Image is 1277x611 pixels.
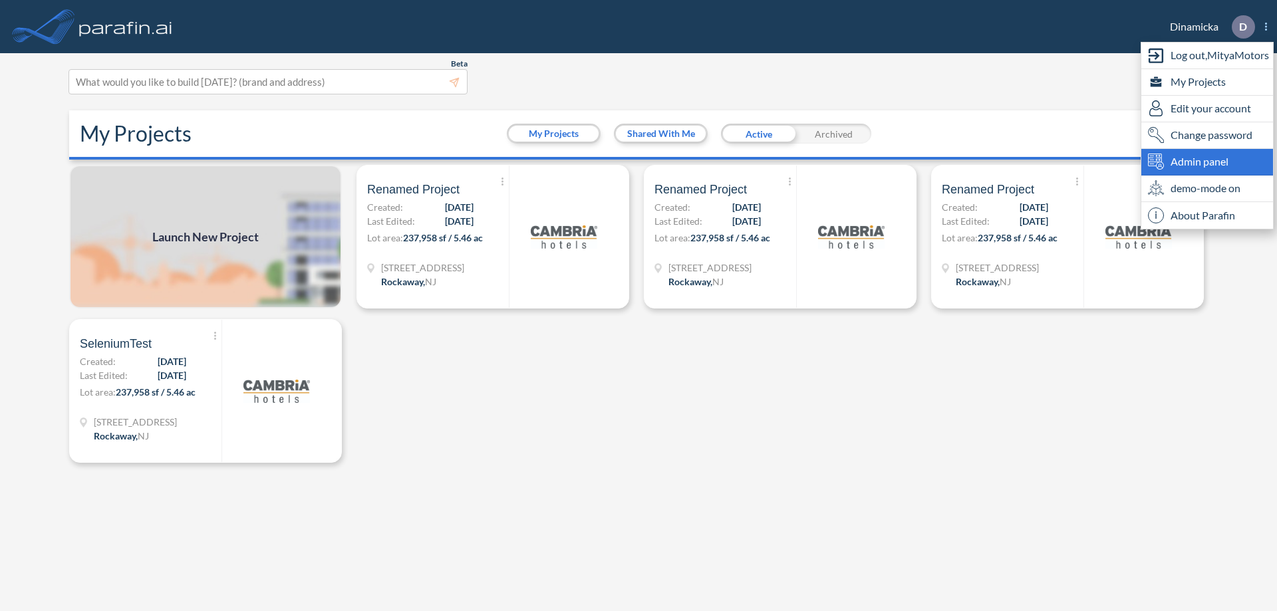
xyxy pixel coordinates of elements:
[721,124,796,144] div: Active
[76,13,175,40] img: logo
[69,165,342,308] a: Launch New Project
[94,430,138,441] span: Rockaway ,
[712,276,724,287] span: NJ
[367,232,403,243] span: Lot area:
[152,228,259,246] span: Launch New Project
[1141,176,1273,202] div: demo-mode on
[381,276,425,287] span: Rockaway ,
[80,386,116,398] span: Lot area:
[367,182,460,197] span: Renamed Project
[158,368,186,382] span: [DATE]
[1171,100,1251,116] span: Edit your account
[796,124,871,144] div: Archived
[1141,96,1273,122] div: Edit user
[1020,200,1048,214] span: [DATE]
[956,276,1000,287] span: Rockaway ,
[425,276,436,287] span: NJ
[1148,207,1164,223] span: i
[942,214,990,228] span: Last Edited:
[818,203,885,270] img: logo
[445,214,474,228] span: [DATE]
[367,214,415,228] span: Last Edited:
[942,200,978,214] span: Created:
[1141,43,1273,69] div: Log out
[94,429,149,443] div: Rockaway, NJ
[732,214,761,228] span: [DATE]
[1141,202,1273,229] div: About Parafin
[1141,149,1273,176] div: Admin panel
[668,275,724,289] div: Rockaway, NJ
[1141,122,1273,149] div: Change password
[381,261,464,275] span: 321 Mt Hope Ave
[158,354,186,368] span: [DATE]
[1150,15,1267,39] div: Dinamicka
[654,214,702,228] span: Last Edited:
[243,358,310,424] img: logo
[1171,74,1226,90] span: My Projects
[1171,47,1269,63] span: Log out, MityaMotors
[94,415,177,429] span: 321 Mt Hope Ave
[732,200,761,214] span: [DATE]
[1020,214,1048,228] span: [DATE]
[116,386,196,398] span: 237,958 sf / 5.46 ac
[80,354,116,368] span: Created:
[1171,127,1252,143] span: Change password
[1171,207,1235,223] span: About Parafin
[690,232,770,243] span: 237,958 sf / 5.46 ac
[69,165,342,308] img: add
[531,203,597,270] img: logo
[451,59,468,69] span: Beta
[80,121,192,146] h2: My Projects
[80,368,128,382] span: Last Edited:
[381,275,436,289] div: Rockaway, NJ
[668,261,752,275] span: 321 Mt Hope Ave
[654,182,747,197] span: Renamed Project
[978,232,1058,243] span: 237,958 sf / 5.46 ac
[654,232,690,243] span: Lot area:
[942,232,978,243] span: Lot area:
[509,126,599,142] button: My Projects
[956,275,1011,289] div: Rockaway, NJ
[668,276,712,287] span: Rockaway ,
[403,232,483,243] span: 237,958 sf / 5.46 ac
[1171,154,1228,170] span: Admin panel
[445,200,474,214] span: [DATE]
[616,126,706,142] button: Shared With Me
[80,336,152,352] span: SeleniumTest
[956,261,1039,275] span: 321 Mt Hope Ave
[1105,203,1172,270] img: logo
[1000,276,1011,287] span: NJ
[654,200,690,214] span: Created:
[1141,69,1273,96] div: My Projects
[1239,21,1247,33] p: D
[942,182,1034,197] span: Renamed Project
[138,430,149,441] span: NJ
[1171,180,1240,196] span: demo-mode on
[367,200,403,214] span: Created:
